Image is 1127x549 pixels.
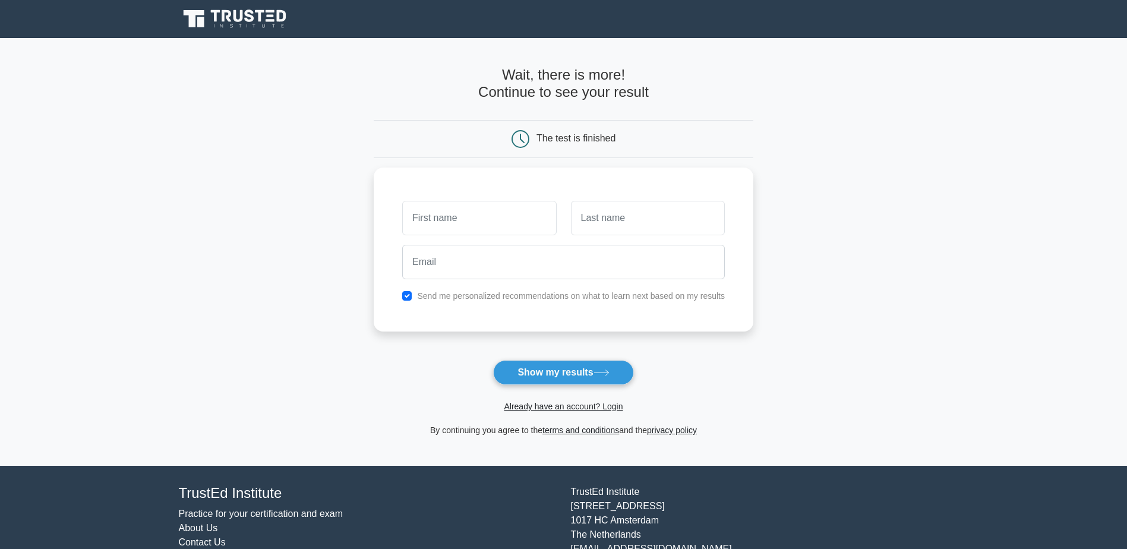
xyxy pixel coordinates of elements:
input: Last name [571,201,725,235]
a: terms and conditions [542,425,619,435]
label: Send me personalized recommendations on what to learn next based on my results [417,291,725,301]
div: By continuing you agree to the and the [367,423,760,437]
a: Practice for your certification and exam [179,509,343,519]
a: Already have an account? Login [504,402,623,411]
input: First name [402,201,556,235]
input: Email [402,245,725,279]
div: The test is finished [536,133,615,143]
a: privacy policy [647,425,697,435]
button: Show my results [493,360,633,385]
a: Contact Us [179,537,226,547]
a: About Us [179,523,218,533]
h4: TrustEd Institute [179,485,557,502]
h4: Wait, there is more! Continue to see your result [374,67,753,101]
